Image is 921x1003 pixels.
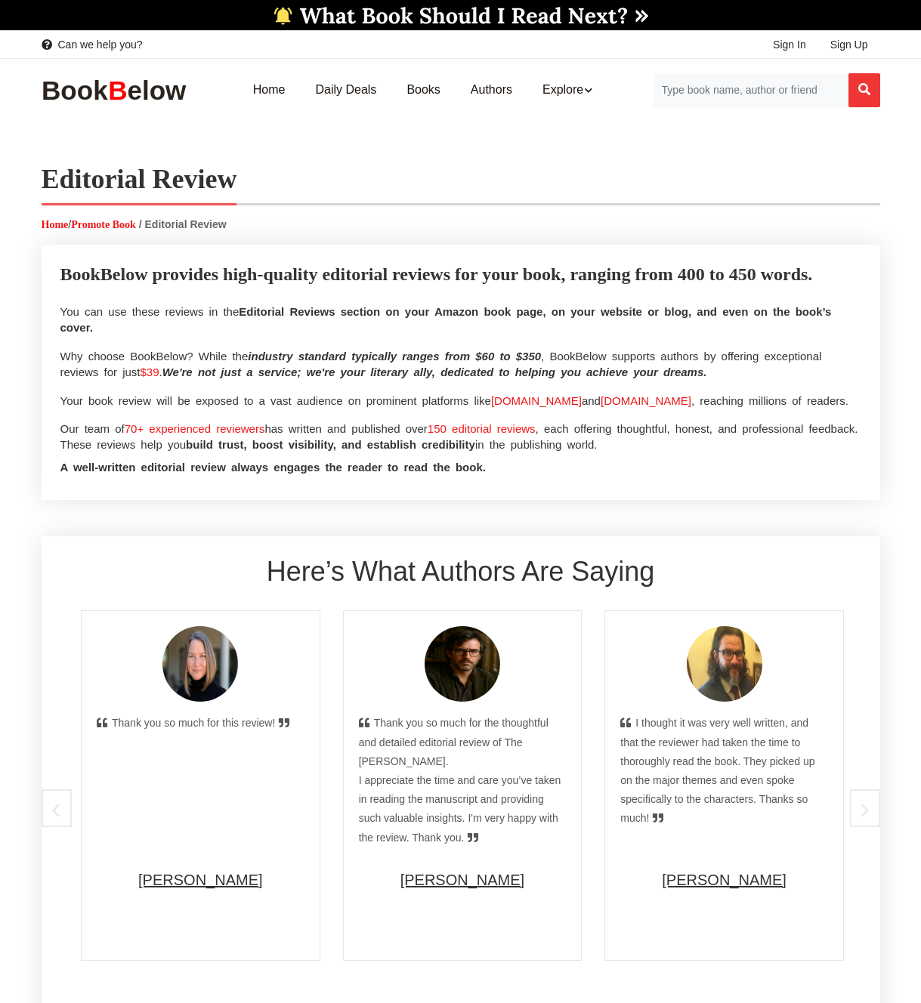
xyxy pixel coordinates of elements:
[238,66,301,114] a: Home
[139,218,227,230] span: / Editorial Review
[71,219,136,230] a: Promote Book
[125,422,265,435] span: 70+ experienced reviewers
[162,626,238,702] img: Kellie Hinkle profile photo
[42,217,880,233] p: /
[60,348,861,381] p: Why choose BookBelow? While the , BookBelow supports authors by offering exceptional reviews for ...
[653,73,848,107] input: Search for Books
[141,366,159,378] span: $39
[162,366,707,378] i: We're not just a service; we're your literary ally, dedicated to helping you achieve your dreams.
[42,163,237,205] h1: Editorial Review
[620,714,828,862] div: I thought it was very well written, and that the reviewer had taken the time to thoroughly read t...
[42,37,143,52] a: Can we help you?
[830,39,868,51] span: Sign Up
[60,264,861,285] p: BookBelow provides high-quality editorial reviews for your book, ranging from 400 to 450 words.
[51,802,61,814] span: Previous
[425,626,500,702] img: Gideon Blackmoore profile photo
[527,66,607,114] a: Explore
[248,350,541,363] i: industry standard typically ranges from $60 to $350
[773,39,806,51] span: Sign In
[848,73,880,107] button: Search
[391,66,455,114] a: Books
[60,304,861,336] p: You can use these reviews in the
[687,626,762,702] img: Nathanael Bazzell profile photo
[60,393,861,409] p: Your book review will be exposed to a vast audience on prominent platforms like and , reaching mi...
[60,421,861,453] p: Our team of has written and published over , each offering thoughtful, honest, and professional f...
[860,802,870,814] span: Next
[300,66,391,114] a: Daily Deals
[428,422,536,435] span: 150 editorial reviews
[42,75,193,106] img: BookBelow Logo
[60,305,832,334] span: Editorial Reviews section on your Amazon book page, on your website or blog, and even on the book...
[359,869,567,891] p: [PERSON_NAME]
[818,31,880,58] a: Sign Up
[60,555,861,588] h2: Here’s What Authors Are Saying
[97,714,304,862] div: Thank you so much for this review!
[97,869,304,891] p: [PERSON_NAME]
[491,394,582,407] span: [DOMAIN_NAME]
[456,66,527,114] a: Authors
[42,219,69,230] a: Home
[601,394,691,407] span: [DOMAIN_NAME]
[359,714,567,862] div: Thank you so much for the thoughtful and detailed editorial review of The [PERSON_NAME]. I apprec...
[60,459,861,475] p: A well-written editorial review always engages the reader to read the book.
[761,31,818,58] a: Sign In
[186,438,475,451] span: build trust, boost visibility, and establish credibility
[620,869,828,891] p: [PERSON_NAME]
